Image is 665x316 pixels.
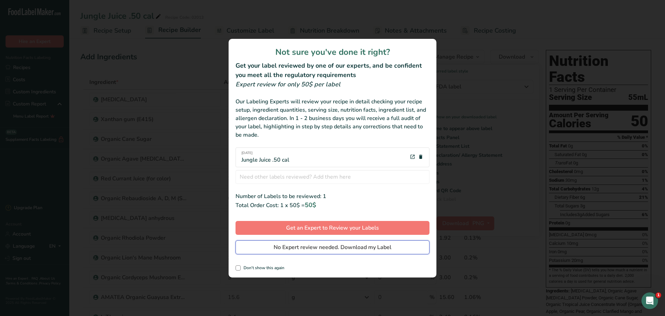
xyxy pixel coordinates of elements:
[236,240,429,254] button: No Expert review needed. Download my Label
[656,292,661,298] span: 1
[236,80,429,89] div: Expert review for only 50$ per label
[236,200,429,210] div: Total Order Cost: 1 x 50$ =
[236,192,429,200] div: Number of Labels to be reviewed: 1
[241,151,289,156] span: [DATE]
[641,292,658,309] iframe: Intercom live chat
[236,97,429,139] div: Our Labeling Experts will review your recipe in detail checking your recipe setup, ingredient qua...
[236,170,429,184] input: Need other labels reviewed? Add them here
[236,221,429,235] button: Get an Expert to Review your Labels
[241,151,289,164] div: Jungle Juice .50 cal
[236,61,429,80] h2: Get your label reviewed by one of our experts, and be confident you meet all the regulatory requi...
[236,46,429,58] h1: Not sure you've done it right?
[241,265,284,271] span: Don't show this again
[286,224,379,232] span: Get an Expert to Review your Labels
[274,243,391,251] span: No Expert review needed. Download my Label
[305,201,316,209] span: 50$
